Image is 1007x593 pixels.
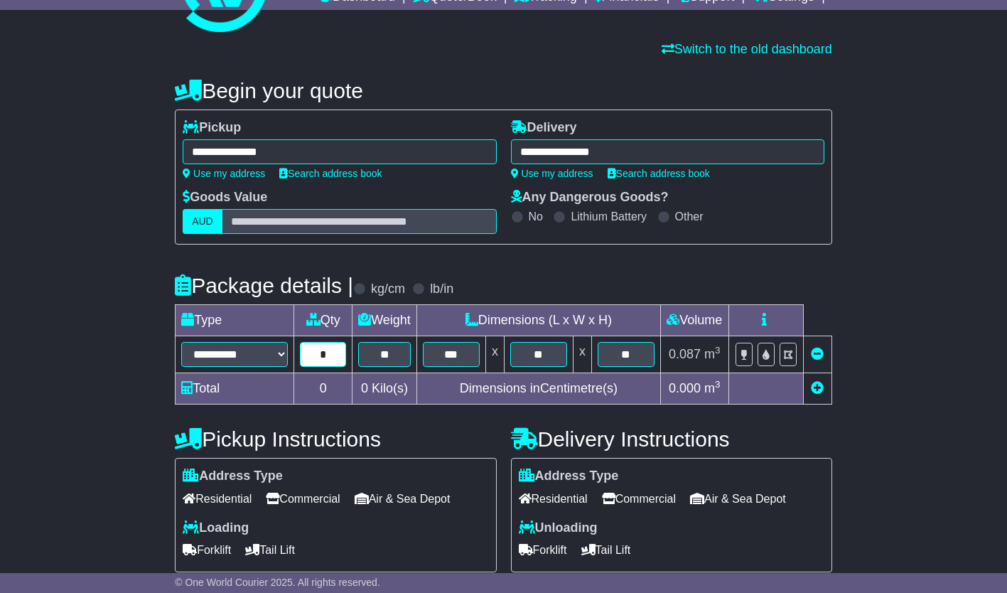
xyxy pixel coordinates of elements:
[519,488,588,510] span: Residential
[573,336,591,373] td: x
[183,120,241,136] label: Pickup
[371,282,405,297] label: kg/cm
[183,539,231,561] span: Forklift
[660,305,728,336] td: Volume
[519,469,619,484] label: Address Type
[811,347,824,361] a: Remove this item
[183,168,265,179] a: Use my address
[183,469,283,484] label: Address Type
[266,488,340,510] span: Commercial
[581,539,631,561] span: Tail Lift
[704,347,721,361] span: m
[602,488,676,510] span: Commercial
[571,210,647,223] label: Lithium Battery
[529,210,543,223] label: No
[294,373,352,405] td: 0
[669,381,701,395] span: 0.000
[519,539,567,561] span: Forklift
[811,381,824,395] a: Add new item
[485,336,504,373] td: x
[511,190,669,205] label: Any Dangerous Goods?
[690,488,786,510] span: Air & Sea Depot
[669,347,701,361] span: 0.087
[352,305,417,336] td: Weight
[361,381,368,395] span: 0
[416,373,660,405] td: Dimensions in Centimetre(s)
[430,282,453,297] label: lb/in
[352,373,417,405] td: Kilo(s)
[416,305,660,336] td: Dimensions (L x W x H)
[175,79,832,102] h4: Begin your quote
[704,381,721,395] span: m
[715,379,721,390] sup: 3
[675,210,704,223] label: Other
[294,305,352,336] td: Qty
[662,42,832,56] a: Switch to the old dashboard
[608,168,710,179] a: Search address book
[511,120,577,136] label: Delivery
[355,488,451,510] span: Air & Sea Depot
[176,373,294,405] td: Total
[183,209,222,234] label: AUD
[245,539,295,561] span: Tail Lift
[175,427,496,451] h4: Pickup Instructions
[183,488,252,510] span: Residential
[511,427,832,451] h4: Delivery Instructions
[175,274,353,297] h4: Package details |
[175,577,380,588] span: © One World Courier 2025. All rights reserved.
[715,345,721,356] sup: 3
[279,168,382,179] a: Search address book
[183,520,249,536] label: Loading
[183,190,267,205] label: Goods Value
[176,305,294,336] td: Type
[519,520,598,536] label: Unloading
[511,168,593,179] a: Use my address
